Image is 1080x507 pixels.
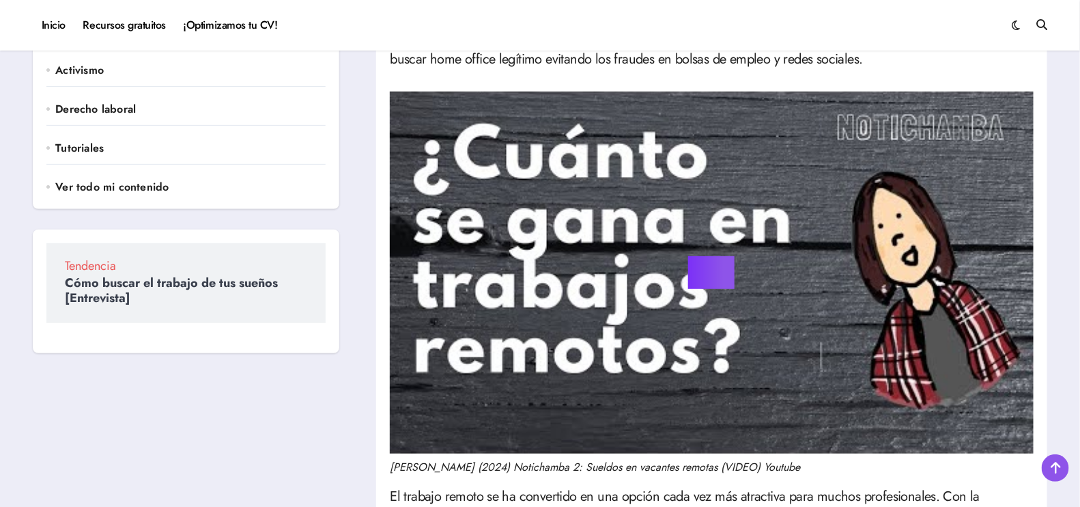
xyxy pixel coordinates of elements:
[175,7,286,44] a: ¡Optimizamos tu CV!
[55,180,326,195] a: Ver todo mi contenido
[55,102,326,117] a: Derecho laboral
[55,141,326,156] a: Tutoriales
[74,7,175,44] a: Recursos gratuitos
[65,274,278,307] a: Cómo buscar el trabajo de tus sueños [Entrevista]
[33,7,74,44] a: Inicio
[390,459,800,475] em: [PERSON_NAME] (2024) Notichamba 2: Sueldos en vacantes remotas (VIDEO) Youtube
[65,260,307,272] span: Tendencia
[55,63,326,78] a: Activismo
